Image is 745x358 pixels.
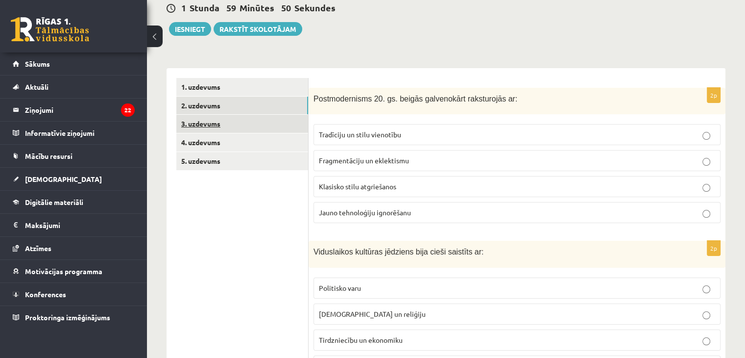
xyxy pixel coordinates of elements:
span: Aktuāli [25,82,48,91]
span: [DEMOGRAPHIC_DATA] un reliģiju [319,309,426,318]
a: 4. uzdevums [176,133,308,152]
input: Klasisko stilu atgriešanos [702,184,710,192]
input: [DEMOGRAPHIC_DATA] un reliģiju [702,311,710,319]
button: Iesniegt [169,22,211,36]
legend: Maksājumi [25,214,135,236]
a: 5. uzdevums [176,152,308,170]
a: Motivācijas programma [13,260,135,282]
input: Jauno tehnoloģiju ignorēšanu [702,210,710,218]
i: 22 [121,103,135,117]
span: Atzīmes [25,244,51,253]
span: Proktoringa izmēģinājums [25,313,110,322]
input: Tradīciju un stilu vienotību [702,132,710,140]
span: Sekundes [294,2,336,13]
span: Klasisko stilu atgriešanos [319,182,396,191]
a: 1. uzdevums [176,78,308,96]
span: Minūtes [240,2,274,13]
span: Postmodernisms 20. gs. beigās galvenokārt raksturojās ar: [313,95,517,103]
span: Stunda [190,2,219,13]
span: Politisko varu [319,283,361,292]
a: Mācību resursi [13,145,135,167]
span: [DEMOGRAPHIC_DATA] [25,175,102,183]
input: Tirdzniecību un ekonomiku [702,337,710,345]
a: Maksājumi [13,214,135,236]
a: Rīgas 1. Tālmācības vidusskola [11,17,89,42]
p: 2p [707,87,721,103]
a: Aktuāli [13,76,135,98]
span: Tirdzniecību un ekonomiku [319,335,403,344]
span: 50 [281,2,291,13]
legend: Informatīvie ziņojumi [25,122,135,144]
span: 1 [181,2,186,13]
span: Digitālie materiāli [25,198,83,206]
input: Fragmentāciju un eklektismu [702,158,710,166]
a: 3. uzdevums [176,115,308,133]
span: Konferences [25,290,66,299]
span: Tradīciju un stilu vienotību [319,130,401,139]
span: Jauno tehnoloģiju ignorēšanu [319,208,411,217]
span: Sākums [25,59,50,68]
input: Politisko varu [702,285,710,293]
span: Fragmentāciju un eklektismu [319,156,409,165]
span: Motivācijas programma [25,267,102,276]
a: Ziņojumi22 [13,99,135,121]
p: 2p [707,240,721,256]
a: Rakstīt skolotājam [214,22,302,36]
span: Mācību resursi [25,152,72,160]
legend: Ziņojumi [25,99,135,121]
a: Konferences [13,283,135,306]
a: Sākums [13,52,135,75]
a: Digitālie materiāli [13,191,135,213]
a: 2. uzdevums [176,97,308,115]
a: Proktoringa izmēģinājums [13,306,135,329]
span: 59 [226,2,236,13]
a: [DEMOGRAPHIC_DATA] [13,168,135,190]
span: Viduslaikos kultūras jēdziens bija cieši saistīts ar: [313,248,483,256]
a: Informatīvie ziņojumi [13,122,135,144]
a: Atzīmes [13,237,135,259]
